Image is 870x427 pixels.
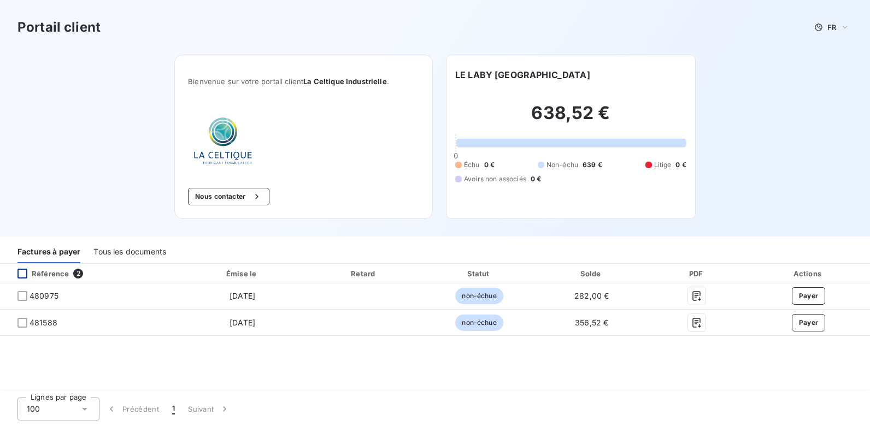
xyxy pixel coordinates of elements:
div: Solde [538,268,645,279]
span: 0 € [675,160,686,170]
div: Tous les documents [93,240,166,263]
span: La Celtique Industrielle [303,77,387,86]
span: Avoirs non associés [464,174,526,184]
span: 100 [27,404,40,414]
span: FR [827,23,836,32]
button: Suivant [181,398,237,420]
span: 481588 [30,317,57,328]
div: Émise le [181,268,303,279]
span: [DATE] [230,318,255,327]
span: 0 € [531,174,541,184]
button: 1 [166,398,181,420]
h3: Portail client [17,17,101,37]
div: Statut [425,268,534,279]
span: 356,52 € [575,318,608,327]
button: Payer [792,314,826,331]
div: Retard [308,268,420,279]
span: 282,00 € [574,291,609,300]
img: Company logo [188,112,258,170]
span: 0 € [484,160,495,170]
h2: 638,52 € [455,102,686,135]
button: Nous contacter [188,188,269,205]
button: Payer [792,287,826,305]
span: non-échue [455,288,503,304]
h6: LE LABY [GEOGRAPHIC_DATA] [455,68,590,81]
span: Non-échu [546,160,578,170]
button: Précédent [99,398,166,420]
span: 0 [454,151,458,160]
span: non-échue [455,315,503,331]
div: Actions [749,268,868,279]
div: Référence [9,269,69,278]
span: 1 [172,404,175,414]
span: Échu [464,160,480,170]
span: [DATE] [230,291,255,300]
span: 480975 [30,290,58,301]
span: Litige [654,160,672,170]
div: PDF [649,268,745,279]
span: 639 € [583,160,602,170]
div: Factures à payer [17,240,80,263]
span: 2 [73,269,83,278]
span: Bienvenue sur votre portail client . [188,77,419,86]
